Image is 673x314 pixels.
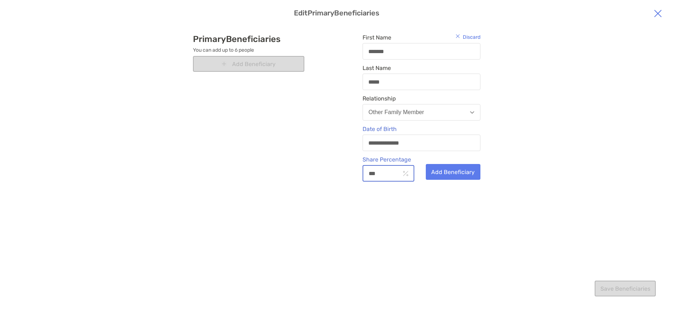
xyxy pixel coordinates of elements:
h3: Edit Primary Beneficiaries [9,9,664,17]
button: Other Family Member [363,104,480,121]
img: input icon [403,171,408,176]
img: cross [456,34,460,38]
img: cross [654,9,662,18]
span: Date of Birth [363,126,480,132]
span: Share Percentage [363,156,414,163]
div: Discard [456,34,480,40]
img: Open dropdown arrow [470,111,474,114]
span: First Name [363,34,480,41]
span: You can add up to 6 people [193,47,304,53]
input: Share Percentageinput icon [363,170,400,177]
input: First Name [363,48,480,55]
input: Last Name [363,79,480,85]
input: Date of Birth [363,140,480,146]
button: Add Beneficiary [426,164,480,180]
span: Relationship [363,95,480,102]
span: Last Name [363,65,480,71]
h3: Primary Beneficiaries [193,34,304,44]
div: Other Family Member [369,109,424,116]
